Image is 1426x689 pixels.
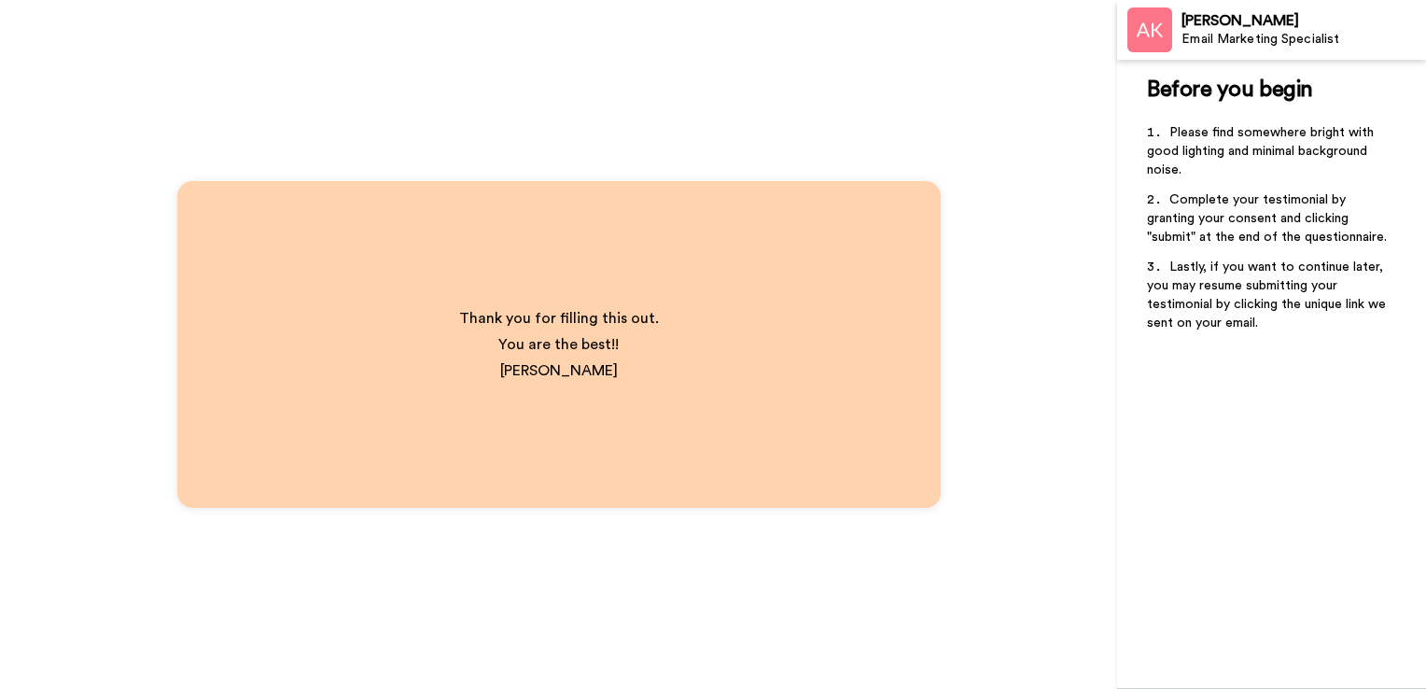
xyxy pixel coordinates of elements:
[1127,7,1172,52] img: Profile Image
[1147,78,1312,101] span: Before you begin
[1147,193,1387,244] span: Complete your testimonial by granting your consent and clicking "submit" at the end of the questi...
[500,363,618,378] span: [PERSON_NAME]
[498,337,619,352] span: You are the best!!
[1147,126,1377,176] span: Please find somewhere bright with good lighting and minimal background noise.
[1181,32,1425,48] div: Email Marketing Specialist
[459,311,659,326] span: Thank you for filling this out.
[1181,12,1425,30] div: [PERSON_NAME]
[1147,260,1390,330] span: Lastly, if you want to continue later, you may resume submitting your testimonial by clicking the...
